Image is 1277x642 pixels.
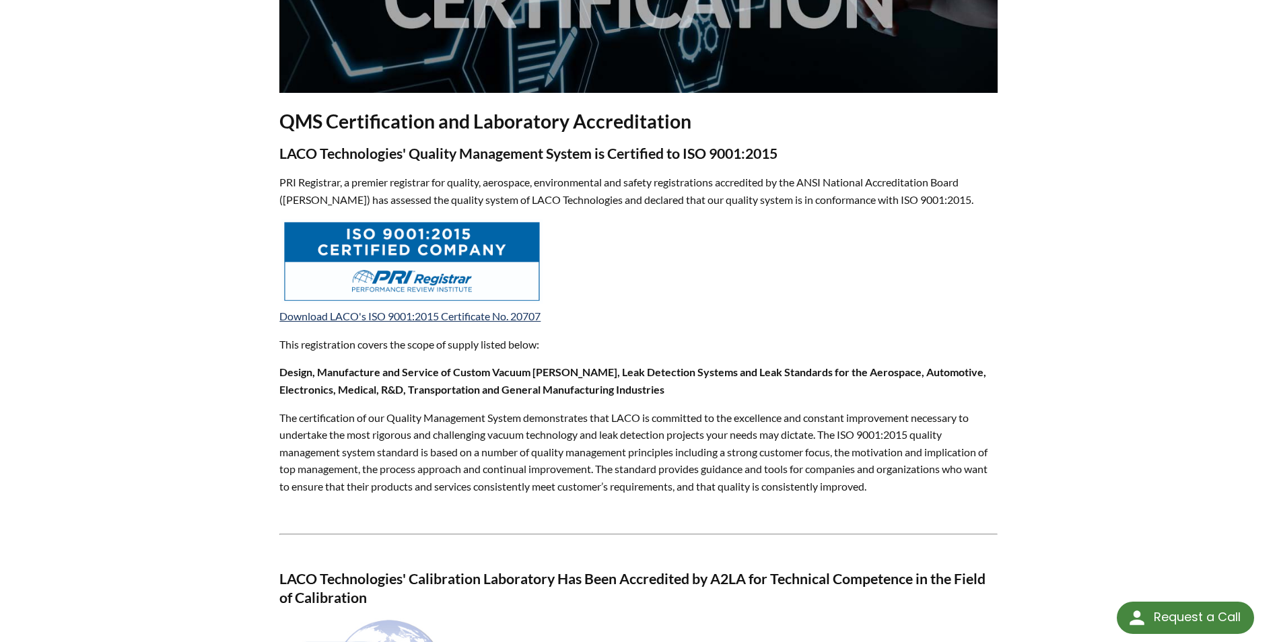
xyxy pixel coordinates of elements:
div: Request a Call [1154,602,1241,633]
h3: LACO Technologies' Quality Management System is Certified to ISO 9001:2015 [279,145,997,164]
a: Download LACO's ISO 9001:2015 Certificate No. 20707 [279,310,541,322]
h2: QMS Certification and Laboratory Accreditation [279,109,997,134]
img: PRI_Programs_Registrar_Certified_ISO9001_4c.jpg [281,219,543,304]
p: PRI Registrar, a premier registrar for quality, aerospace, environmental and safety registrations... [279,174,997,208]
p: This registration covers the scope of supply listed below: [279,336,997,353]
h3: LACO Technologies' Calibration Laboratory Has Been Accredited by A2LA for Technical Competence in... [279,570,997,607]
img: round button [1126,607,1148,629]
p: The certification of our Quality Management System demonstrates that LACO is committed to the exc... [279,409,997,495]
div: Request a Call [1117,602,1254,634]
strong: Design, Manufacture and Service of Custom Vacuum [PERSON_NAME], Leak Detection Systems and Leak S... [279,365,986,396]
